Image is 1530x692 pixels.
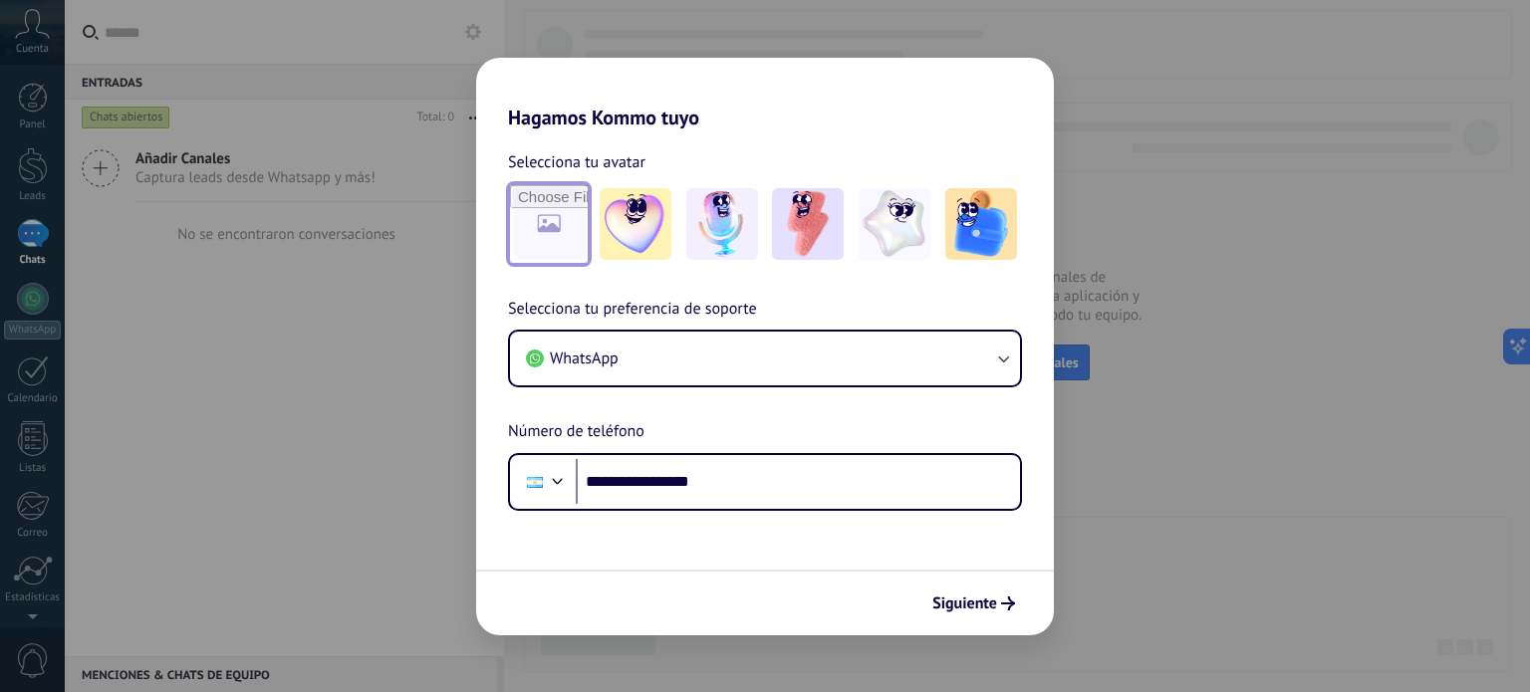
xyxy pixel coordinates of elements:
[476,58,1054,129] h2: Hagamos Kommo tuyo
[508,149,645,175] span: Selecciona tu avatar
[932,596,997,610] span: Siguiente
[508,297,757,323] span: Selecciona tu preferencia de soporte
[600,188,671,260] img: -1.jpeg
[510,332,1020,385] button: WhatsApp
[516,461,554,503] div: Argentina: + 54
[923,586,1024,620] button: Siguiente
[772,188,844,260] img: -3.jpeg
[945,188,1017,260] img: -5.jpeg
[859,188,930,260] img: -4.jpeg
[550,348,619,368] span: WhatsApp
[508,419,644,445] span: Número de teléfono
[686,188,758,260] img: -2.jpeg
